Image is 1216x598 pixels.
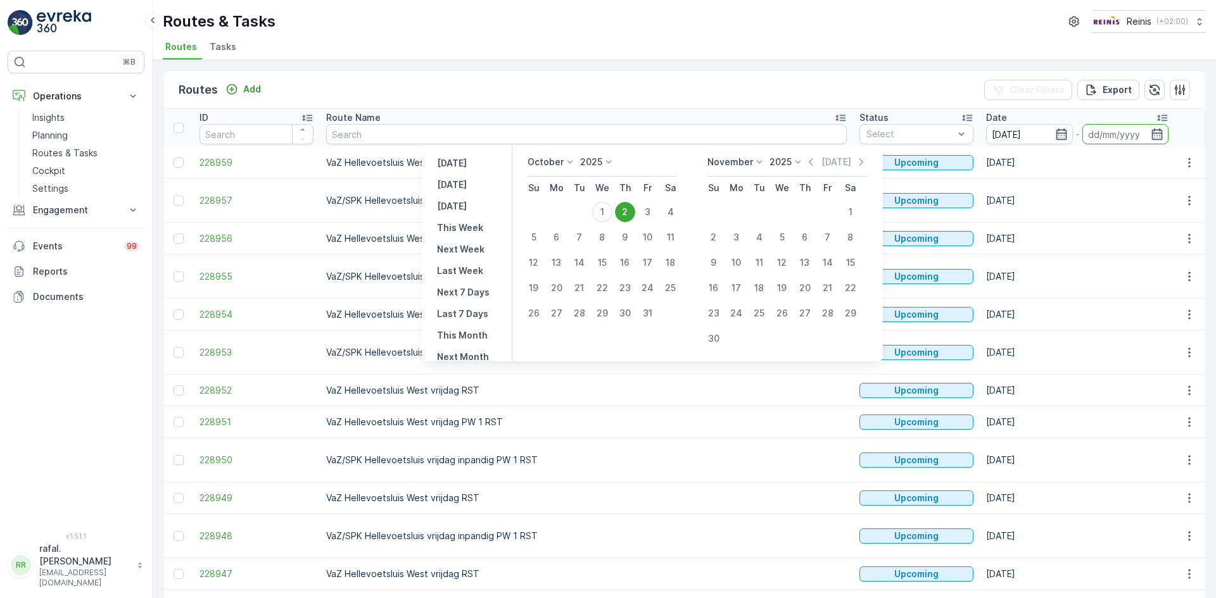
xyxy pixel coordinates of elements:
p: VaZ/SPK Hellevoetsluis vrijdag inpandig PW 1 RST [326,346,847,359]
p: Reinis [1127,15,1151,28]
p: Upcoming [894,232,939,245]
p: Clear Filters [1010,84,1065,96]
div: 26 [772,303,792,323]
td: [DATE] [980,406,1175,438]
p: VaZ Hellevoetsluis West vrijdag RST [326,492,847,504]
div: 12 [772,252,792,273]
div: 4 [749,227,769,247]
button: Upcoming [859,155,973,170]
a: Cockpit [27,162,144,180]
div: Toggle Row Selected [174,234,184,244]
p: Reports [33,265,139,278]
a: 228954 [199,308,313,321]
td: [DATE] [980,178,1175,223]
div: 24 [638,278,658,298]
p: Export [1103,84,1132,96]
p: VaZ Hellevoetsluis West vrijdag PW 1 RST [326,416,847,428]
div: 5 [772,227,792,247]
p: This Month [437,329,488,342]
td: [DATE] [980,514,1175,558]
p: Upcoming [894,568,939,580]
p: 2025 [769,156,792,168]
button: RRrafal.[PERSON_NAME][EMAIL_ADDRESS][DOMAIN_NAME] [8,542,144,588]
p: 2025 [580,156,602,168]
button: Engagement [8,197,144,223]
th: Sunday [522,177,545,199]
div: 14 [818,252,838,273]
div: 6 [795,227,815,247]
div: 11 [749,252,769,273]
div: 22 [840,278,861,298]
div: 19 [524,278,544,298]
div: 20 [547,278,567,298]
a: 228957 [199,194,313,207]
p: Settings [32,182,68,195]
th: Friday [816,177,839,199]
th: Tuesday [568,177,591,199]
button: Upcoming [859,269,973,284]
p: Select [866,128,954,140]
p: Events [33,240,117,252]
p: Status [859,111,889,124]
p: VaZ/SPK Hellevoetsluis vrijdag inpandig PW 1 RST [326,454,847,466]
div: 30 [615,303,635,323]
button: Next Month [432,349,494,364]
div: 23 [704,303,724,323]
span: 228959 [199,156,313,169]
div: 18 [661,252,681,273]
button: Last 7 Days [432,306,493,321]
div: Toggle Row Selected [174,158,184,168]
p: Upcoming [894,454,939,466]
a: 228949 [199,492,313,504]
a: Documents [8,284,144,309]
p: October [528,156,564,168]
p: [EMAIL_ADDRESS][DOMAIN_NAME] [39,568,130,588]
td: [DATE] [980,558,1175,590]
p: 99 [127,241,137,251]
div: 23 [615,278,635,298]
a: 228948 [199,530,313,542]
p: Planning [32,129,68,142]
div: 30 [704,328,724,349]
p: Cockpit [32,165,65,177]
a: Routes & Tasks [27,144,144,162]
p: VaZ/SPK Hellevoetsluis vrijdag inpandig PW 1 RST [326,194,847,207]
span: Tasks [210,40,236,53]
button: This Month [432,328,493,343]
th: Saturday [659,177,682,199]
p: VaZ Hellevoetsluis West vrijdag RST [326,568,847,580]
td: [DATE] [980,223,1175,254]
p: ( +02:00 ) [1156,16,1188,27]
p: [DATE] [437,157,467,170]
button: Upcoming [859,231,973,246]
div: Toggle Row Selected [174,569,184,579]
div: 12 [524,252,544,273]
div: 15 [840,252,861,273]
p: Routes & Tasks [163,11,275,32]
div: Toggle Row Selected [174,493,184,503]
p: Upcoming [894,194,939,207]
input: Search [326,124,847,144]
div: Toggle Row Selected [174,417,184,427]
td: [DATE] [980,254,1175,299]
th: Monday [725,177,748,199]
p: Route Name [326,111,381,124]
p: Operations [33,90,119,103]
div: 24 [726,303,747,323]
div: 13 [795,252,815,273]
p: Documents [33,290,139,303]
button: Add [220,82,266,97]
div: 3 [638,202,658,222]
span: 228952 [199,384,313,397]
span: Routes [165,40,197,53]
p: VaZ/SPK Hellevoetsluis vrijdag inpandig PW 1 RST [326,530,847,542]
th: Friday [636,177,659,199]
button: Yesterday [432,156,472,171]
p: ID [199,111,208,124]
div: 4 [661,202,681,222]
td: [DATE] [980,330,1175,375]
p: Add [243,83,261,96]
div: 16 [615,252,635,273]
button: Next Week [432,242,490,257]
